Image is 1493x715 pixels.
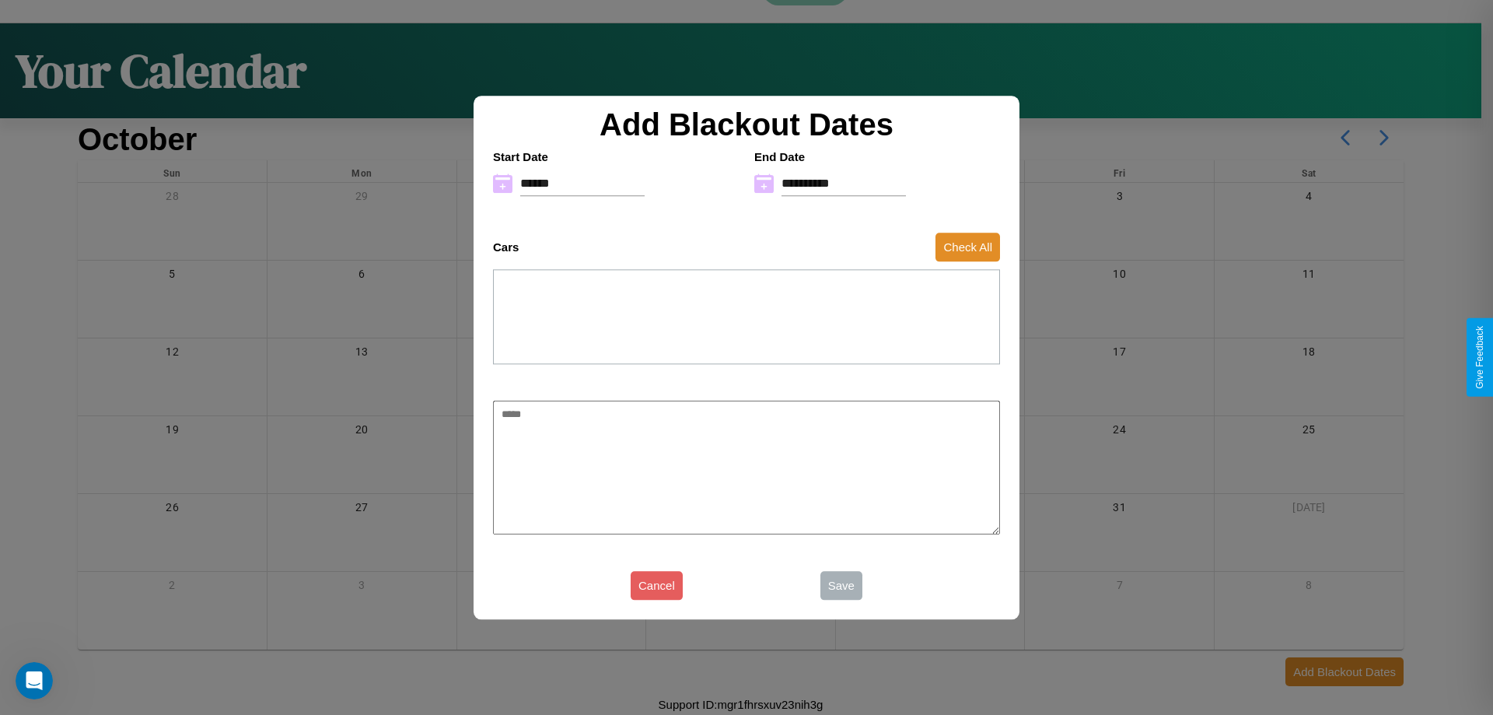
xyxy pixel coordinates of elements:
[16,662,53,699] iframe: Intercom live chat
[485,107,1008,142] h2: Add Blackout Dates
[493,240,519,254] h4: Cars
[820,571,862,600] button: Save
[631,571,683,600] button: Cancel
[935,233,1000,261] button: Check All
[1474,326,1485,389] div: Give Feedback
[754,150,1000,163] h4: End Date
[493,150,739,163] h4: Start Date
